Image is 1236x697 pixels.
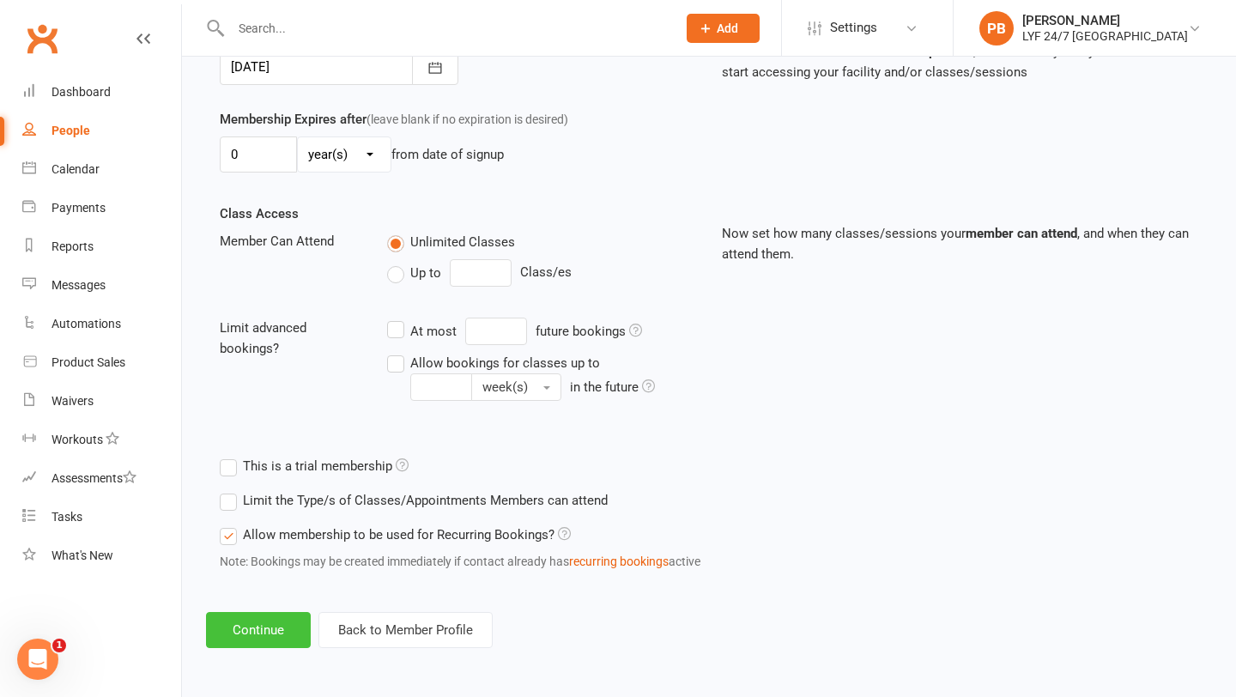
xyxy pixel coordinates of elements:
div: Member Can Attend [207,231,374,252]
button: Back to Member Profile [318,612,493,648]
a: People [22,112,181,150]
div: Allow bookings for classes up to [410,353,600,373]
p: Now set how many classes/sessions your , and when they can attend them. [722,223,1198,264]
div: Reports [51,239,94,253]
input: At mostfuture bookings [465,318,527,345]
a: Waivers [22,382,181,421]
a: Dashboard [22,73,181,112]
a: Reports [22,227,181,266]
button: recurring bookings [569,552,669,571]
span: week(s) [482,379,528,395]
span: Add [717,21,738,35]
div: Workouts [51,433,103,446]
a: Assessments [22,459,181,498]
div: Product Sales [51,355,125,369]
span: 1 [52,639,66,652]
strong: membership starts [863,44,973,59]
a: Messages [22,266,181,305]
div: Automations [51,317,121,330]
input: Search... [226,16,664,40]
a: Product Sales [22,343,181,382]
label: Limit the Type/s of Classes/Appointments Members can attend [220,490,608,511]
label: This is a trial membership [220,456,409,476]
div: People [51,124,90,137]
label: Class Access [220,203,299,224]
button: Add [687,14,760,43]
div: What's New [51,549,113,562]
a: Automations [22,305,181,343]
div: Waivers [51,394,94,408]
strong: member can attend [966,226,1077,241]
div: LYF 24/7 [GEOGRAPHIC_DATA] [1022,28,1188,44]
a: Calendar [22,150,181,189]
span: Settings [830,9,877,47]
div: Tasks [51,510,82,524]
a: What's New [22,536,181,575]
div: [PERSON_NAME] [1022,13,1188,28]
span: (leave blank if no expiration is desired) [367,112,568,126]
span: Up to [410,263,441,281]
div: PB [979,11,1014,45]
div: Note: Bookings may be created immediately if contact already has active [220,552,948,571]
a: Tasks [22,498,181,536]
div: Calendar [51,162,100,176]
p: Choose the date that the , this is the day that your member can start accessing your facility and... [722,41,1198,82]
div: future bookings [536,321,642,342]
button: Continue [206,612,311,648]
input: Allow bookings for classes up to week(s) in the future [410,373,472,401]
button: Allow bookings for classes up to in the future [471,373,561,401]
div: Class/es [387,259,696,287]
div: Payments [51,201,106,215]
div: Limit advanced bookings? [207,318,374,359]
label: Allow membership to be used for Recurring Bookings? [220,524,571,545]
div: Dashboard [51,85,111,99]
a: Clubworx [21,17,64,60]
div: Messages [51,278,106,292]
a: Workouts [22,421,181,459]
div: in the future [570,377,655,397]
div: from date of signup [391,144,504,165]
label: Membership Expires after [220,109,568,130]
a: Payments [22,189,181,227]
div: Assessments [51,471,136,485]
span: Unlimited Classes [410,232,515,250]
div: At most [410,321,457,342]
iframe: Intercom live chat [17,639,58,680]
